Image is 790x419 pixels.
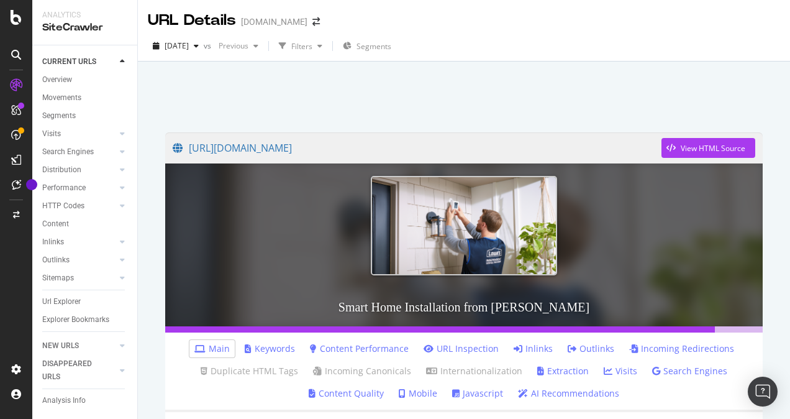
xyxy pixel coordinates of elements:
span: Previous [214,40,248,51]
div: Outlinks [42,254,70,267]
div: Filters [291,41,312,52]
a: Outlinks [42,254,116,267]
a: Mobile [399,387,437,400]
img: Smart Home Installation from Lowe's [371,176,557,275]
a: Duplicate HTML Tags [201,365,298,377]
a: Incoming Redirections [629,343,734,355]
div: [DOMAIN_NAME] [241,16,307,28]
div: HTTP Codes [42,200,84,213]
a: Outlinks [568,343,614,355]
button: [DATE] [148,36,204,56]
a: Internationalization [426,365,522,377]
div: Analysis Info [42,394,86,407]
div: URL Details [148,10,236,31]
span: 2025 Aug. 16th [165,40,189,51]
a: Search Engines [42,145,116,159]
h3: Smart Home Installation from [PERSON_NAME] [165,288,763,326]
a: Incoming Canonicals [313,365,411,377]
a: Movements [42,91,129,104]
div: Segments [42,109,76,122]
a: Visits [604,365,637,377]
button: Previous [214,36,263,56]
div: Visits [42,127,61,140]
div: Explorer Bookmarks [42,313,109,326]
a: Analysis Info [42,394,129,407]
a: Keywords [245,343,295,355]
a: [URL][DOMAIN_NAME] [173,132,661,163]
div: Distribution [42,163,81,177]
div: arrow-right-arrow-left [312,17,320,26]
div: Performance [42,182,86,195]
a: DISAPPEARED URLS [42,357,116,384]
a: Explorer Bookmarks [42,313,129,326]
a: Inlinks [42,236,116,249]
div: DISAPPEARED URLS [42,357,105,384]
a: NEW URLS [42,339,116,352]
div: View HTML Source [681,143,745,154]
span: Segments [356,41,391,52]
a: Url Explorer [42,295,129,308]
button: View HTML Source [661,138,755,158]
div: Sitemaps [42,272,74,285]
div: Tooltip anchor [26,179,37,190]
div: NEW URLS [42,339,79,352]
span: vs [204,40,214,51]
div: Open Intercom Messenger [748,377,778,407]
div: Overview [42,73,72,86]
div: Content [42,218,69,231]
div: Search Engines [42,145,94,159]
a: Visits [42,127,116,140]
a: Content Quality [309,387,384,400]
a: Distribution [42,163,116,177]
a: Content [42,218,129,231]
a: AI Recommendations [518,387,619,400]
div: CURRENT URLS [42,55,96,68]
a: Segments [42,109,129,122]
div: Movements [42,91,81,104]
a: CURRENT URLS [42,55,116,68]
div: Inlinks [42,236,64,249]
a: Javascript [452,387,503,400]
a: HTTP Codes [42,200,116,213]
a: Sitemaps [42,272,116,285]
div: Analytics [42,10,127,21]
a: Extraction [537,365,589,377]
a: Search Engines [652,365,727,377]
button: Filters [274,36,327,56]
div: SiteCrawler [42,21,127,35]
div: Url Explorer [42,295,81,308]
button: Segments [338,36,396,56]
a: Main [194,343,230,355]
a: Overview [42,73,129,86]
a: Inlinks [514,343,553,355]
a: URL Inspection [424,343,499,355]
a: Performance [42,182,116,195]
a: Content Performance [310,343,409,355]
